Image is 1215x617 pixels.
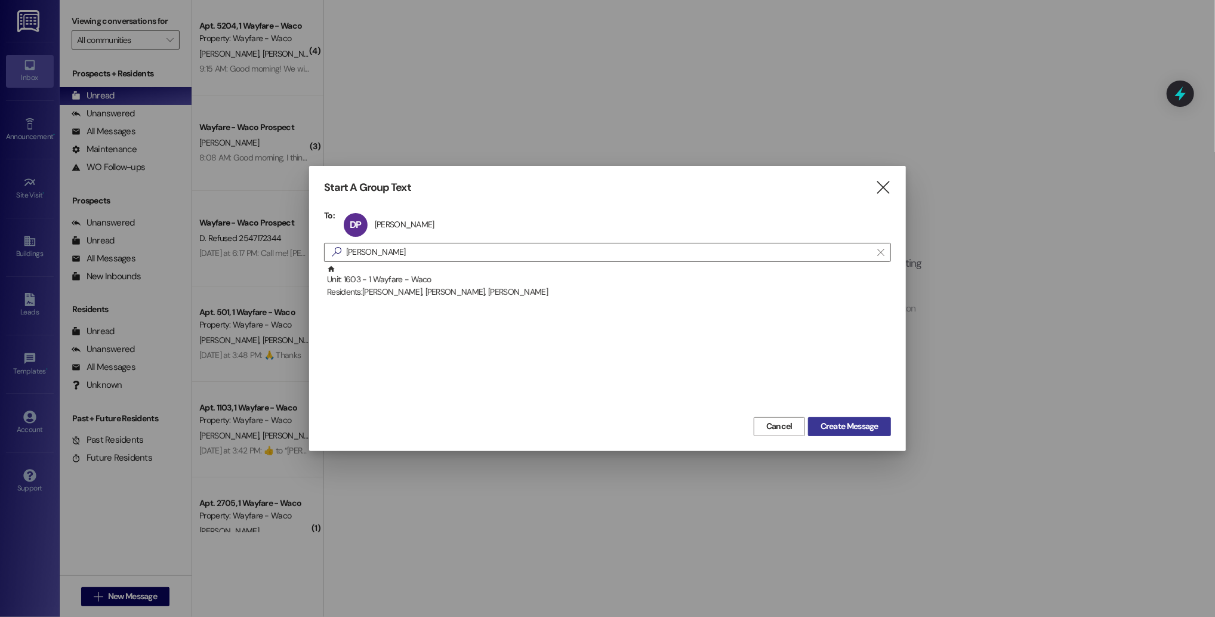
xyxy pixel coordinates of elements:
[871,243,890,261] button: Clear text
[875,181,891,194] i: 
[821,420,878,433] span: Create Message
[346,244,871,261] input: Search for any contact or apartment
[766,420,792,433] span: Cancel
[327,286,891,298] div: Residents: [PERSON_NAME], [PERSON_NAME], [PERSON_NAME]
[375,219,434,230] div: [PERSON_NAME]
[324,210,335,221] h3: To:
[327,265,891,299] div: Unit: 1603 - 1 Wayfare - Waco
[324,265,891,295] div: Unit: 1603 - 1 Wayfare - WacoResidents:[PERSON_NAME], [PERSON_NAME], [PERSON_NAME]
[327,246,346,258] i: 
[350,218,361,231] span: DP
[324,181,411,195] h3: Start A Group Text
[808,417,891,436] button: Create Message
[877,248,884,257] i: 
[754,417,805,436] button: Cancel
